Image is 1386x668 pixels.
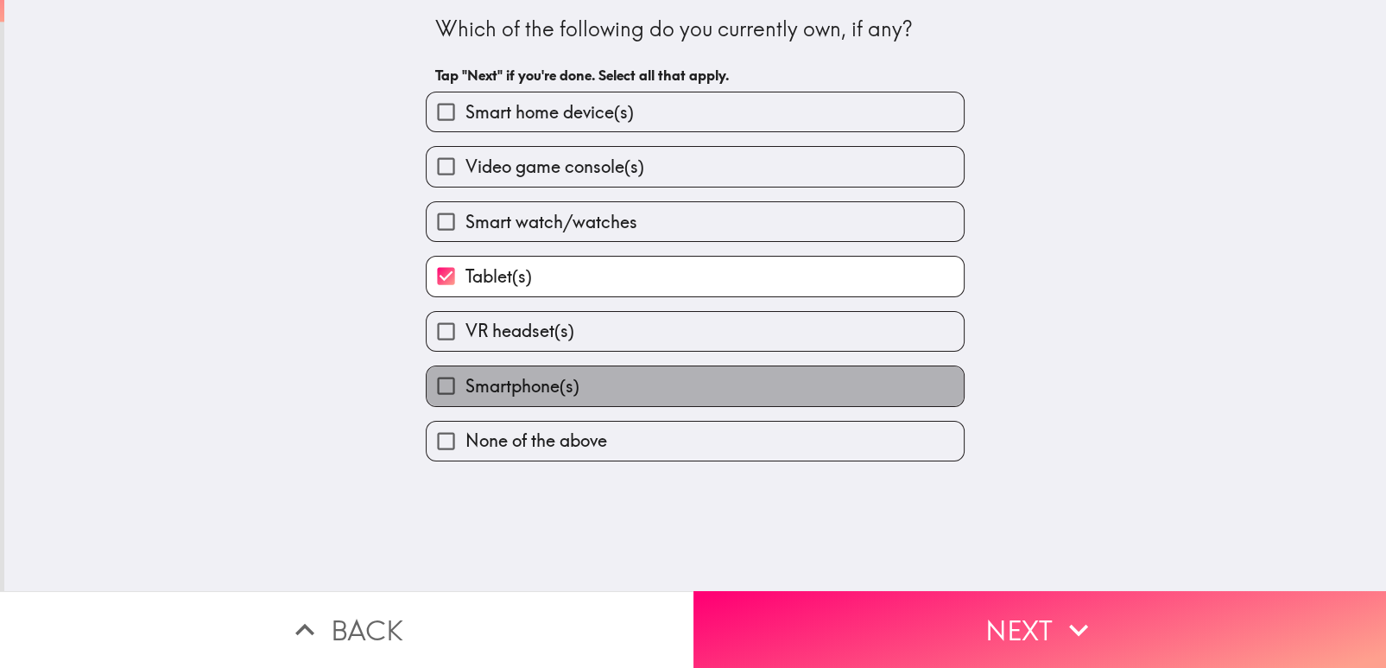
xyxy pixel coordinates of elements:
[465,319,574,343] span: VR headset(s)
[427,366,964,405] button: Smartphone(s)
[465,264,532,289] span: Tablet(s)
[465,429,607,453] span: None of the above
[427,92,964,131] button: Smart home device(s)
[427,422,964,461] button: None of the above
[465,100,634,124] span: Smart home device(s)
[427,312,964,351] button: VR headset(s)
[427,202,964,241] button: Smart watch/watches
[465,374,579,398] span: Smartphone(s)
[435,15,955,44] div: Which of the following do you currently own, if any?
[465,155,644,179] span: Video game console(s)
[427,257,964,296] button: Tablet(s)
[435,66,955,85] h6: Tap "Next" if you're done. Select all that apply.
[465,210,637,234] span: Smart watch/watches
[427,147,964,186] button: Video game console(s)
